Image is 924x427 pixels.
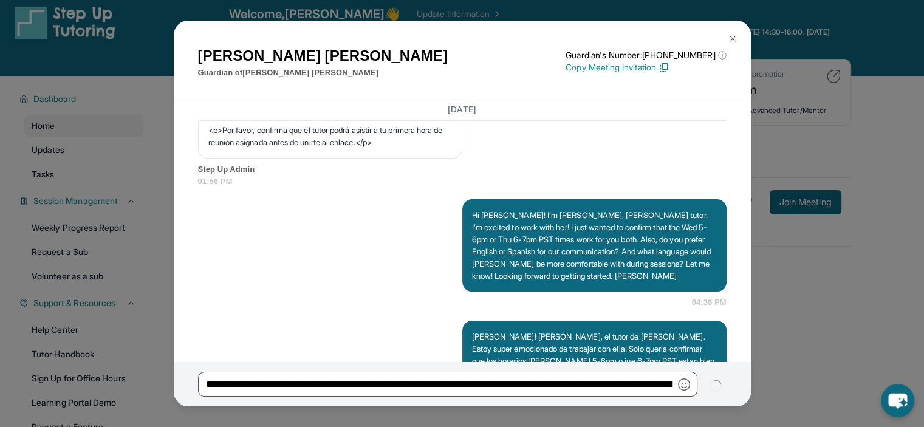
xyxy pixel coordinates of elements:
img: Close Icon [728,34,737,44]
p: Copy Meeting Invitation [566,61,726,73]
span: 04:36 PM [692,296,727,309]
img: Copy Icon [659,62,669,73]
p: Guardian of [PERSON_NAME] [PERSON_NAME] [198,67,448,79]
p: [PERSON_NAME]! [PERSON_NAME], el tutor de [PERSON_NAME]. Estoy super emocionado de trabajar con e... [472,330,717,403]
p: Guardian's Number: [PHONE_NUMBER] [566,49,726,61]
span: ⓘ [717,49,726,61]
span: 01:56 PM [198,176,727,188]
span: Step Up Admin [198,163,727,176]
button: chat-button [881,384,914,417]
h3: [DATE] [198,103,727,115]
img: Emoji [678,378,690,391]
p: Hi [PERSON_NAME]! I’m [PERSON_NAME], [PERSON_NAME] tutor. I’m excited to work with her! I just wa... [472,209,717,282]
p: <p>Por favor, confirma que el tutor podrá asistir a tu primera hora de reunión asignada antes de ... [208,124,452,148]
h1: [PERSON_NAME] [PERSON_NAME] [198,45,448,67]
